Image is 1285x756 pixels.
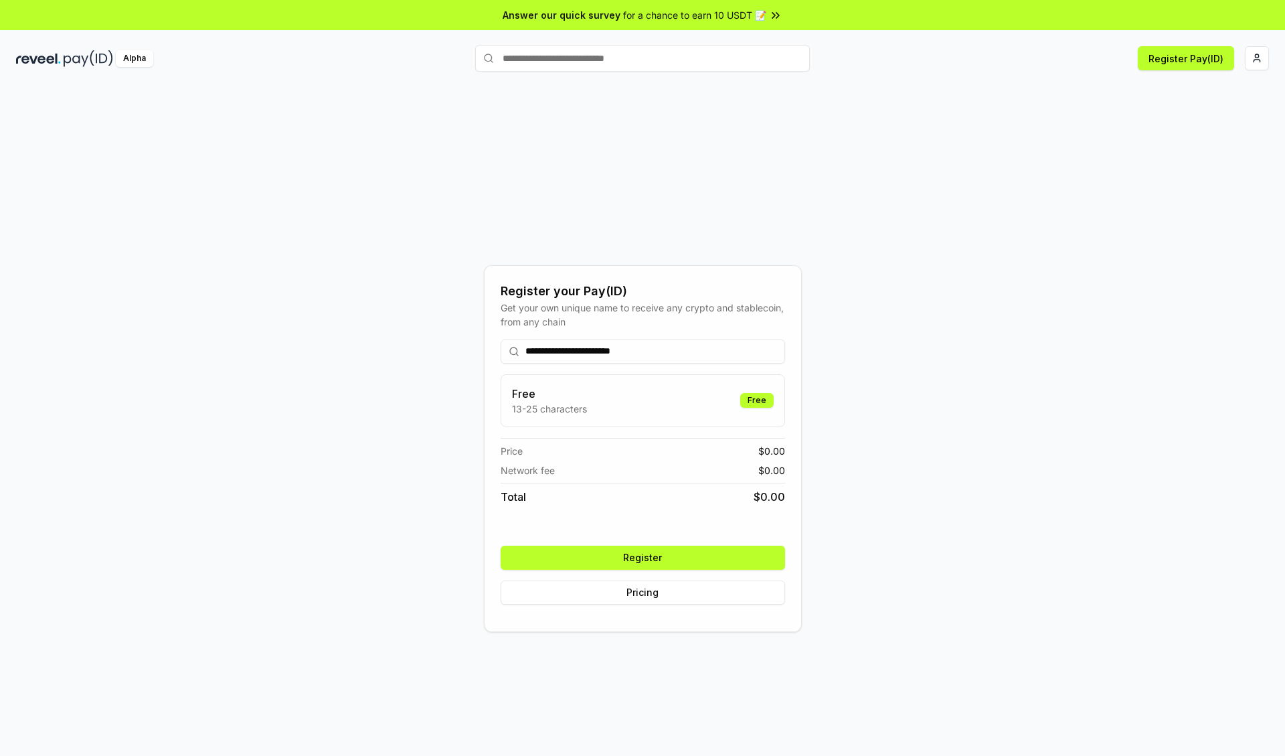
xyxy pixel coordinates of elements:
[740,393,774,408] div: Free
[501,444,523,458] span: Price
[501,282,785,301] div: Register your Pay(ID)
[116,50,153,67] div: Alpha
[758,463,785,477] span: $ 0.00
[64,50,113,67] img: pay_id
[512,402,587,416] p: 13-25 characters
[501,301,785,329] div: Get your own unique name to receive any crypto and stablecoin, from any chain
[501,546,785,570] button: Register
[1138,46,1234,70] button: Register Pay(ID)
[501,581,785,605] button: Pricing
[16,50,61,67] img: reveel_dark
[501,463,555,477] span: Network fee
[503,8,620,22] span: Answer our quick survey
[501,489,526,505] span: Total
[512,386,587,402] h3: Free
[758,444,785,458] span: $ 0.00
[623,8,766,22] span: for a chance to earn 10 USDT 📝
[754,489,785,505] span: $ 0.00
